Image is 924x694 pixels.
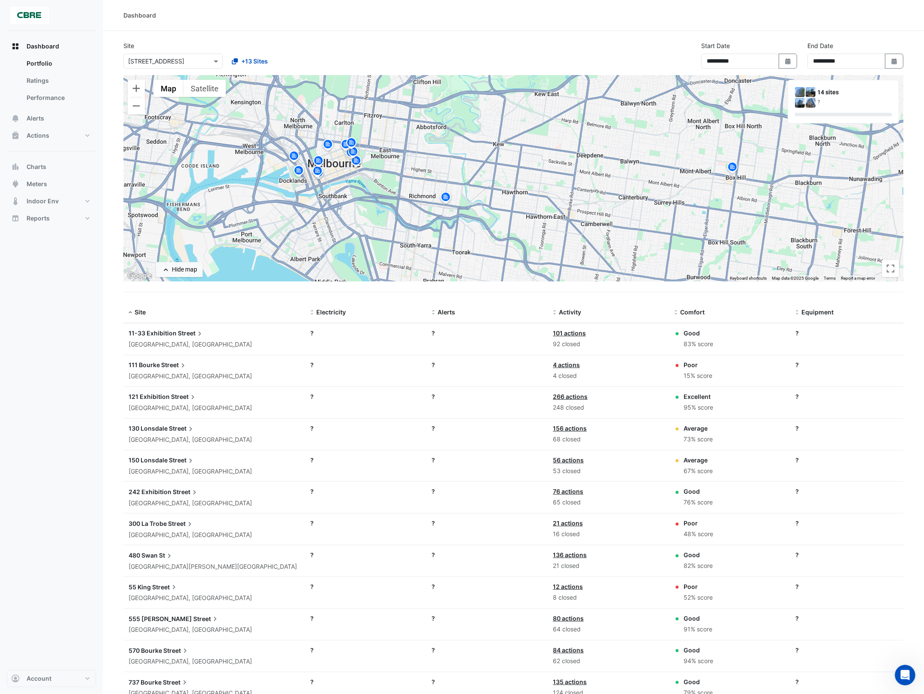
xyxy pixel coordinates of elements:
[310,392,421,401] div: ?
[684,593,713,603] div: 52% score
[701,41,730,50] label: Start Date
[171,392,197,401] span: Street
[156,262,203,277] button: Hide map
[684,519,713,528] div: Poor
[287,150,301,165] img: site-pin.svg
[684,466,713,476] div: 67% score
[553,435,664,444] div: 68 closed
[7,38,96,55] button: Dashboard
[123,41,134,50] label: Site
[7,175,96,193] button: Meters
[553,488,583,495] a: 76 actions
[349,154,363,169] img: site-pin.svg
[339,138,353,153] img: site-pin.svg
[795,550,906,559] div: ?
[684,677,713,686] div: Good
[11,163,20,171] app-icon: Charts
[27,674,51,683] span: Account
[129,498,300,508] div: [GEOGRAPHIC_DATA], [GEOGRAPHIC_DATA]
[684,339,713,349] div: 83% score
[172,265,197,274] div: Hide map
[684,529,713,539] div: 48% score
[684,424,713,433] div: Average
[684,403,713,413] div: 95% score
[292,164,306,179] img: site-pin.svg
[559,308,581,316] span: Activity
[684,646,713,655] div: Good
[684,656,713,666] div: 94% score
[795,519,906,528] div: ?
[553,678,587,685] a: 135 actions
[438,308,455,316] span: Alerts
[310,677,421,686] div: ?
[684,392,713,401] div: Excellent
[553,498,664,507] div: 65 closed
[432,614,543,623] div: ?
[824,276,836,281] a: Terms (opens in new tab)
[7,55,96,110] div: Dashboard
[129,593,300,603] div: [GEOGRAPHIC_DATA], [GEOGRAPHIC_DATA]
[795,487,906,496] div: ?
[129,520,167,527] span: 300 La Trobe
[27,163,46,171] span: Charts
[730,275,767,281] button: Keyboard shortcuts
[311,165,324,180] img: site-pin.svg
[129,425,168,432] span: 130 Lonsdale
[169,424,195,433] span: Street
[168,519,194,528] span: Street
[553,593,664,603] div: 8 closed
[684,360,712,369] div: Poor
[159,550,174,560] span: St
[129,625,300,635] div: [GEOGRAPHIC_DATA], [GEOGRAPHIC_DATA]
[7,193,96,210] button: Indoor Env
[432,424,543,433] div: ?
[432,329,543,338] div: ?
[439,191,453,206] img: site-pin.svg
[553,466,664,476] div: 53 closed
[553,519,583,527] a: 21 actions
[129,393,170,400] span: 121 Exhibition
[684,582,713,591] div: Poor
[129,403,300,413] div: [GEOGRAPHIC_DATA], [GEOGRAPHIC_DATA]
[795,456,906,465] div: ?
[7,210,96,227] button: Reports
[7,670,96,687] button: Account
[553,361,580,368] a: 4 actions
[346,145,360,160] img: site-pin.svg
[20,72,96,89] a: Ratings
[817,88,892,97] div: 14 sites
[553,403,664,413] div: 248 closed
[129,562,300,572] div: [GEOGRAPHIC_DATA][PERSON_NAME][GEOGRAPHIC_DATA]
[553,561,664,571] div: 21 closed
[310,582,421,591] div: ?
[129,647,162,654] span: 570 Bourke
[128,97,145,115] button: Zoom out
[680,308,705,316] span: Comfort
[27,131,49,140] span: Actions
[795,360,906,369] div: ?
[11,197,20,205] app-icon: Indoor Env
[129,371,300,381] div: [GEOGRAPHIC_DATA], [GEOGRAPHIC_DATA]
[27,180,47,188] span: Meters
[341,137,355,152] img: site-pin.svg
[10,7,49,24] img: Company Logo
[163,646,189,655] span: Street
[684,625,712,634] div: 91% score
[310,424,421,433] div: ?
[153,80,183,97] button: Show street map
[173,487,199,496] span: Street
[11,214,20,223] app-icon: Reports
[11,42,20,51] app-icon: Dashboard
[310,614,421,623] div: ?
[27,214,50,223] span: Reports
[129,340,300,350] div: [GEOGRAPHIC_DATA], [GEOGRAPHIC_DATA]
[345,136,358,151] img: site-pin.svg
[432,582,543,591] div: ?
[312,154,325,169] img: site-pin.svg
[163,677,189,687] span: Street
[772,276,819,281] span: Map data ©2025 Google
[784,57,792,65] fa-icon: Select Date
[129,583,151,591] span: 55 King
[129,679,162,686] span: 737 Bourke
[27,114,44,123] span: Alerts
